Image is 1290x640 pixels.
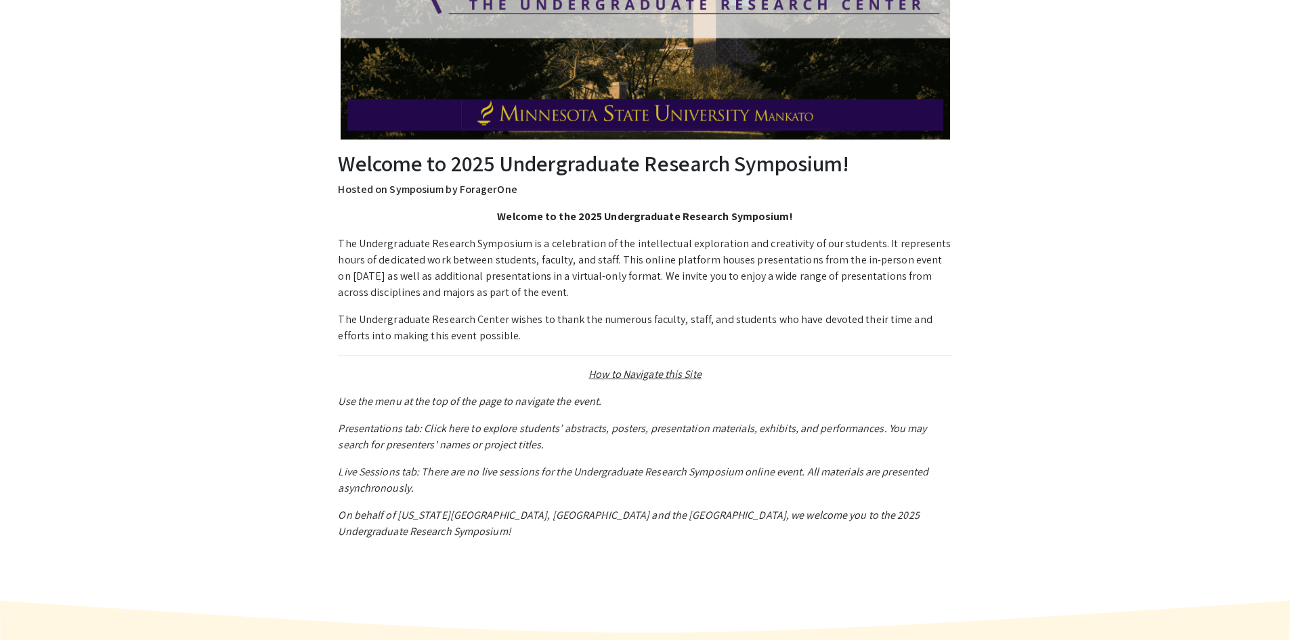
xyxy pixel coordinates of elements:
em: Live Sessions tab: There are no live sessions for the Undergraduate Research Symposium online eve... [338,465,928,495]
iframe: Chat [10,579,58,630]
u: How to Navigate this Site [588,367,702,381]
p: The Undergraduate Research Center wishes to thank the numerous faculty, staff, and students who h... [338,312,951,344]
em: Use the menu at the top of the page to navigate the event. [338,394,601,408]
em: Presentations tab: Click here to explore students’ abstracts, posters, presentation materials, ex... [338,421,926,452]
strong: Welcome to the 2025 Undergraduate Research Symposium! [497,209,792,223]
p: The Undergraduate Research Symposium is a celebration of the intellectual exploration and creativ... [338,236,951,301]
h2: Welcome to 2025 Undergraduate Research Symposium! [338,150,951,176]
p: Hosted on Symposium by ForagerOne [338,182,951,198]
em: On behalf of [US_STATE][GEOGRAPHIC_DATA], [GEOGRAPHIC_DATA] and the [GEOGRAPHIC_DATA], we welcome... [338,508,919,538]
